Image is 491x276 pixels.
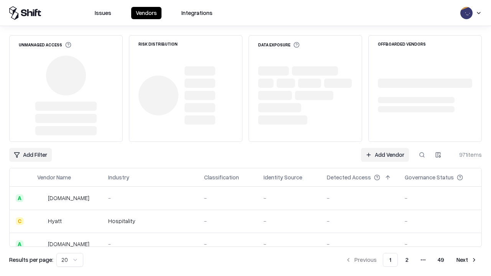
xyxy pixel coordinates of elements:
div: Hyatt [48,217,62,225]
div: Industry [108,173,129,181]
div: Offboarded Vendors [378,42,426,46]
div: - [327,194,392,202]
a: Add Vendor [361,148,409,162]
div: Data Exposure [258,42,300,48]
div: - [108,240,192,248]
button: 1 [383,253,398,267]
div: Classification [204,173,239,181]
div: Detected Access [327,173,371,181]
img: primesec.co.il [37,240,45,248]
div: A [16,194,23,202]
div: Vendor Name [37,173,71,181]
button: Next [452,253,482,267]
div: - [327,240,392,248]
img: intrado.com [37,194,45,202]
div: [DOMAIN_NAME] [48,194,89,202]
div: - [327,217,392,225]
div: - [405,217,475,225]
button: Issues [90,7,116,19]
nav: pagination [341,253,482,267]
div: - [108,194,192,202]
img: Hyatt [37,217,45,225]
div: [DOMAIN_NAME] [48,240,89,248]
div: - [264,240,315,248]
div: - [405,240,475,248]
div: - [264,194,315,202]
div: Identity Source [264,173,302,181]
button: Integrations [177,7,217,19]
div: A [16,240,23,248]
div: Risk Distribution [138,42,178,46]
div: Unmanaged Access [19,42,71,48]
div: C [16,217,23,225]
div: - [204,194,251,202]
button: Vendors [131,7,161,19]
div: Governance Status [405,173,454,181]
button: 2 [399,253,415,267]
div: - [405,194,475,202]
div: - [204,217,251,225]
div: Hospitality [108,217,192,225]
div: - [204,240,251,248]
div: 971 items [451,151,482,159]
button: Add Filter [9,148,52,162]
p: Results per page: [9,256,53,264]
button: 49 [432,253,450,267]
div: - [264,217,315,225]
